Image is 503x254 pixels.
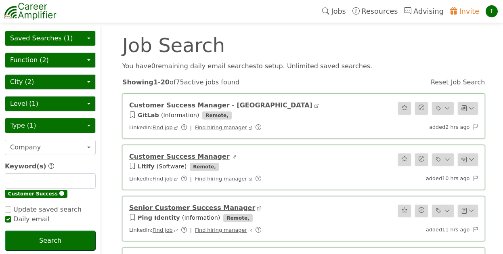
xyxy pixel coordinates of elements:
a: Find job [153,227,173,233]
a: GitLab [138,112,159,118]
span: Remote , [223,214,252,222]
span: ( Software ) [157,163,187,170]
button: City (2) [5,74,96,90]
a: Resources [349,2,401,21]
span: Remote , [202,111,231,120]
span: Remote , [190,163,219,171]
span: ( Information ) [161,112,199,118]
div: of 75 active jobs found [122,39,393,126]
a: Invite [447,2,482,21]
button: Company [5,140,96,155]
a: Find hiring manager [195,176,247,182]
a: Reset Job Search [431,78,485,86]
span: | [190,227,192,233]
a: Find job [153,176,173,182]
span: Daily email [11,215,50,223]
button: Search [5,231,96,251]
span: 🅧 [59,191,64,197]
span: LinkedIn: [129,227,266,233]
a: Customer Success Manager [129,153,230,160]
span: | [190,124,192,130]
a: Find hiring manager [195,227,247,233]
a: Ping Identity [138,214,180,221]
a: Litify [138,163,155,170]
a: Jobs [319,2,349,21]
span: | [190,176,192,182]
a: Senior Customer Success Manager [129,204,255,212]
div: added 2 hrs ago [363,123,483,132]
span: ( Information ) [182,214,220,221]
div: T [486,5,498,17]
button: Level (1) [5,96,96,111]
span: Keyword(s) [5,162,46,170]
div: added 10 hrs ago [363,174,483,183]
span: LinkedIn: [129,124,266,130]
button: Saved Searches (1) [5,31,96,46]
span: Customer Success [5,190,67,198]
a: Customer Success Manager - [GEOGRAPHIC_DATA] [129,101,312,109]
span: LinkedIn: [129,176,266,182]
span: Update saved search [11,206,82,213]
a: Advising [401,2,446,21]
strong: Showing 1 - 20 [126,41,174,62]
div: You have 0 remaining daily email search es to setup. Unlimited saved searches. [117,61,490,71]
div: Job Search [117,36,397,55]
a: Find hiring manager [195,124,247,130]
img: career-amplifier-logo.png [4,1,57,21]
button: Function (2) [5,52,96,68]
button: Type (1) [5,118,96,133]
a: Find job [153,124,173,130]
div: added 11 hrs ago [363,226,483,234]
